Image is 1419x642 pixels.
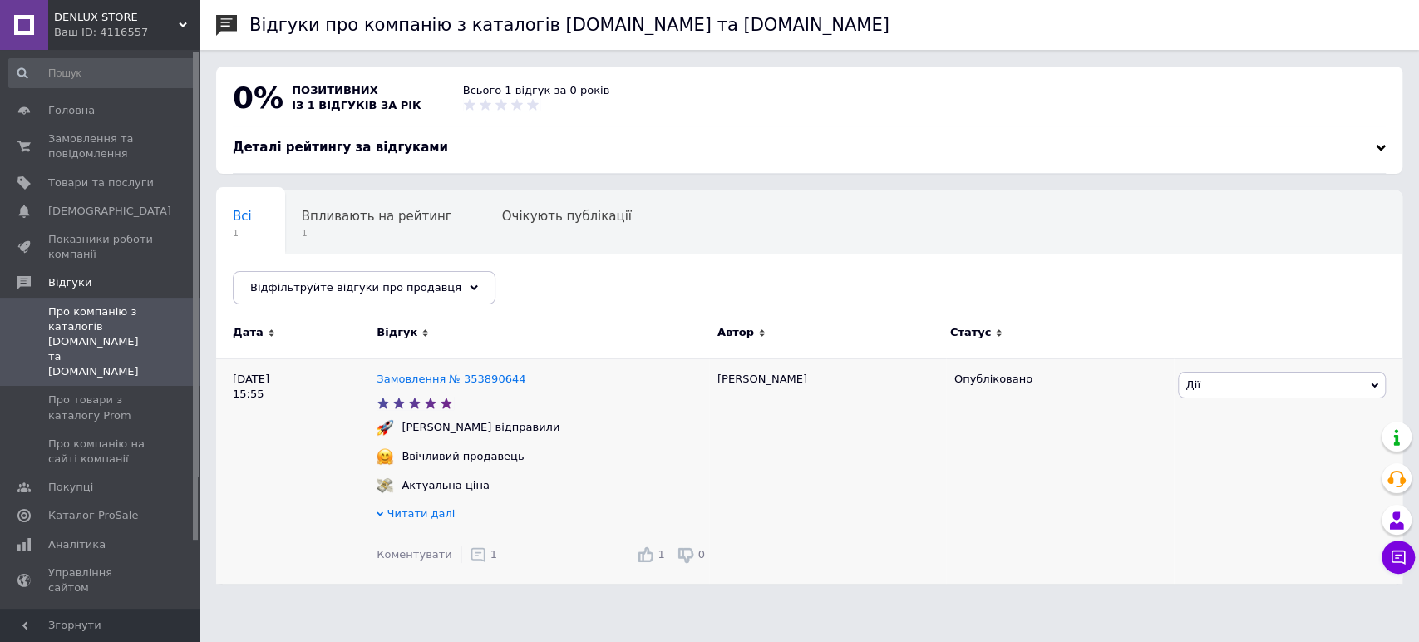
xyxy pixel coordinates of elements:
span: Всі [233,209,252,224]
span: Покупці [48,480,93,495]
div: Опубліковані без коментаря [216,254,435,318]
div: Актуальна ціна [397,478,493,493]
span: Дії [1185,378,1200,391]
span: Відфільтруйте відгуки про продавця [250,281,461,294]
span: DENLUX STORE [54,10,179,25]
div: [PERSON_NAME] відправили [397,420,564,435]
div: Коментувати [377,547,451,562]
span: із 1 відгуків за рік [292,99,421,111]
div: [PERSON_NAME] [709,358,946,583]
input: Пошук [8,58,195,88]
div: 1 [470,546,497,563]
h1: Відгуки про компанію з каталогів [DOMAIN_NAME] та [DOMAIN_NAME] [249,15,889,35]
span: Про товари з каталогу Prom [48,393,154,422]
span: 1 [233,227,252,240]
div: Всього 1 відгук за 0 років [463,83,610,98]
span: Відгук [377,325,417,340]
img: :rocket: [377,419,393,436]
span: Управління сайтом [48,565,154,595]
span: Каталог ProSale [48,508,138,523]
span: Дата [233,325,264,340]
span: Про компанію з каталогів [DOMAIN_NAME] та [DOMAIN_NAME] [48,304,154,380]
span: Коментувати [377,548,451,561]
span: Про компанію на сайті компанії [48,437,154,467]
img: :money_with_wings: [377,477,393,494]
span: [DEMOGRAPHIC_DATA] [48,204,171,219]
span: Автор [717,325,754,340]
span: Аналітика [48,537,106,552]
span: Очікують публікації [502,209,632,224]
a: Замовлення № 353890644 [377,373,525,385]
span: 1 [490,548,497,561]
div: Читати далі [377,506,709,526]
span: позитивних [292,84,378,96]
span: Головна [48,103,95,118]
span: Читати далі [387,507,455,520]
span: Замовлення та повідомлення [48,131,154,161]
span: 1 [302,227,452,240]
span: Відгуки [48,275,91,290]
span: Показники роботи компанії [48,232,154,262]
span: Деталі рейтингу за відгуками [233,140,448,155]
span: Товари та послуги [48,175,154,190]
div: Ввічливий продавець [397,449,528,464]
span: 0% [233,81,283,115]
span: Статус [950,325,992,340]
span: 1 [658,548,664,561]
button: Чат з покупцем [1382,541,1415,574]
div: Ваш ID: 4116557 [54,25,200,40]
div: [DATE] 15:55 [216,358,377,583]
img: :hugging_face: [377,448,393,465]
span: 0 [698,548,705,561]
div: Деталі рейтингу за відгуками [233,139,1386,156]
span: Впливають на рейтинг [302,209,452,224]
div: Опубліковано [954,372,1166,387]
span: Опубліковані без комен... [233,272,402,287]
